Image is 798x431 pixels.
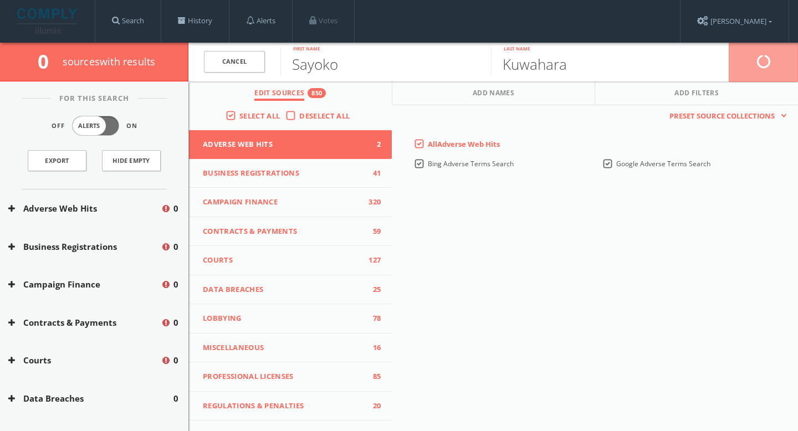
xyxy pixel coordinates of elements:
[364,226,381,237] span: 59
[664,111,780,122] span: Preset Source Collections
[28,150,86,171] a: Export
[595,81,798,105] button: Add Filters
[203,168,364,179] span: Business Registrations
[203,255,364,266] span: Courts
[203,226,364,237] span: Contracts & Payments
[8,202,161,215] button: Adverse Web Hits
[364,168,381,179] span: 41
[189,362,392,392] button: Professional Licenses85
[8,392,173,405] button: Data Breaches
[173,202,178,215] span: 0
[364,255,381,266] span: 127
[189,333,392,363] button: Miscellaneous16
[8,240,161,253] button: Business Registrations
[428,139,500,149] span: All Adverse Web Hits
[204,51,265,73] a: Cancel
[173,316,178,329] span: 0
[189,392,392,421] button: Regulations & Penalties20
[392,81,596,105] button: Add Names
[203,197,364,208] span: Campaign Finance
[616,159,710,168] span: Google Adverse Terms Search
[239,111,280,121] span: Select All
[173,240,178,253] span: 0
[203,139,364,150] span: Adverse Web Hits
[428,159,514,168] span: Bing Adverse Terms Search
[17,8,79,34] img: illumis
[189,304,392,333] button: Lobbying78
[173,278,178,291] span: 0
[364,401,381,412] span: 20
[189,159,392,188] button: Business Registrations41
[173,392,178,405] span: 0
[189,275,392,305] button: Data Breaches25
[308,88,326,98] div: 850
[203,342,364,353] span: Miscellaneous
[126,121,137,131] span: On
[364,139,381,150] span: 2
[189,217,392,247] button: Contracts & Payments59
[173,354,178,367] span: 0
[254,88,304,101] span: Edit Sources
[664,111,787,122] button: Preset Source Collections
[8,354,161,367] button: Courts
[473,88,514,101] span: Add Names
[364,371,381,382] span: 85
[51,93,137,104] span: For This Search
[203,284,364,295] span: Data Breaches
[189,130,392,159] button: Adverse Web Hits2
[8,278,161,291] button: Campaign Finance
[102,150,161,171] button: Hide Empty
[674,88,719,101] span: Add Filters
[364,284,381,295] span: 25
[38,48,58,74] span: 0
[189,81,392,105] button: Edit Sources850
[189,246,392,275] button: Courts127
[203,371,364,382] span: Professional Licenses
[203,401,364,412] span: Regulations & Penalties
[364,342,381,353] span: 16
[189,188,392,217] button: Campaign Finance320
[8,316,161,329] button: Contracts & Payments
[63,55,156,68] span: source s with results
[203,313,364,324] span: Lobbying
[299,111,350,121] span: Deselect All
[52,121,65,131] span: Off
[364,313,381,324] span: 78
[364,197,381,208] span: 320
